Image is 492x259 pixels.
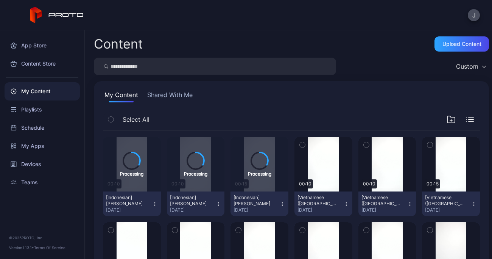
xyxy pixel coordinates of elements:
div: [DATE] [297,207,343,213]
button: Upload Content [434,36,489,52]
button: [Indonesian] [PERSON_NAME][DATE] [103,192,161,216]
div: [Vietnamese (Vietnam)] Sofia Muliawan [361,195,403,207]
div: [DATE] [170,207,216,213]
div: Processing [184,170,207,177]
a: Devices [5,155,80,173]
a: My Content [5,82,80,100]
div: [DATE] [234,207,279,213]
div: Processing [248,170,271,177]
button: Shared With Me [146,90,194,102]
div: [Vietnamese (Vietnam)] Tammy Pham [425,195,467,207]
a: My Apps [5,137,80,155]
div: [DATE] [361,207,407,213]
button: [Indonesian] [PERSON_NAME][DATE] [167,192,225,216]
button: [Indonesian] [PERSON_NAME][DATE] [230,192,288,216]
div: Custom [456,63,478,70]
button: My Content [103,90,140,102]
a: Schedule [5,119,80,137]
a: Playlists [5,100,80,119]
button: [Vietnamese ([GEOGRAPHIC_DATA])] [PERSON_NAME][DATE] [422,192,480,216]
div: [DATE] [425,207,471,213]
span: Version 1.13.1 • [9,245,34,250]
div: [DATE] [106,207,152,213]
div: Content [94,38,143,50]
div: © 2025 PROTO, Inc. [9,235,75,241]
div: Upload Content [442,41,481,47]
div: [Indonesian] Sofia Muliawan [106,195,148,207]
div: [Indonesian] Kana Oki [170,195,212,207]
button: J [468,9,480,21]
button: [Vietnamese ([GEOGRAPHIC_DATA])] [PERSON_NAME][DATE] [294,192,352,216]
span: Select All [123,115,149,124]
div: [Vietnamese (Vietnam)] Kana Oki [297,195,339,207]
a: Teams [5,173,80,192]
a: Content Store [5,55,80,73]
div: [Indonesian] Tammy Pham [234,195,275,207]
a: Terms Of Service [34,245,65,250]
a: App Store [5,36,80,55]
button: Custom [452,58,489,75]
button: [Vietnamese ([GEOGRAPHIC_DATA])] [PERSON_NAME][DATE] [358,192,416,216]
div: Processing [120,170,143,177]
